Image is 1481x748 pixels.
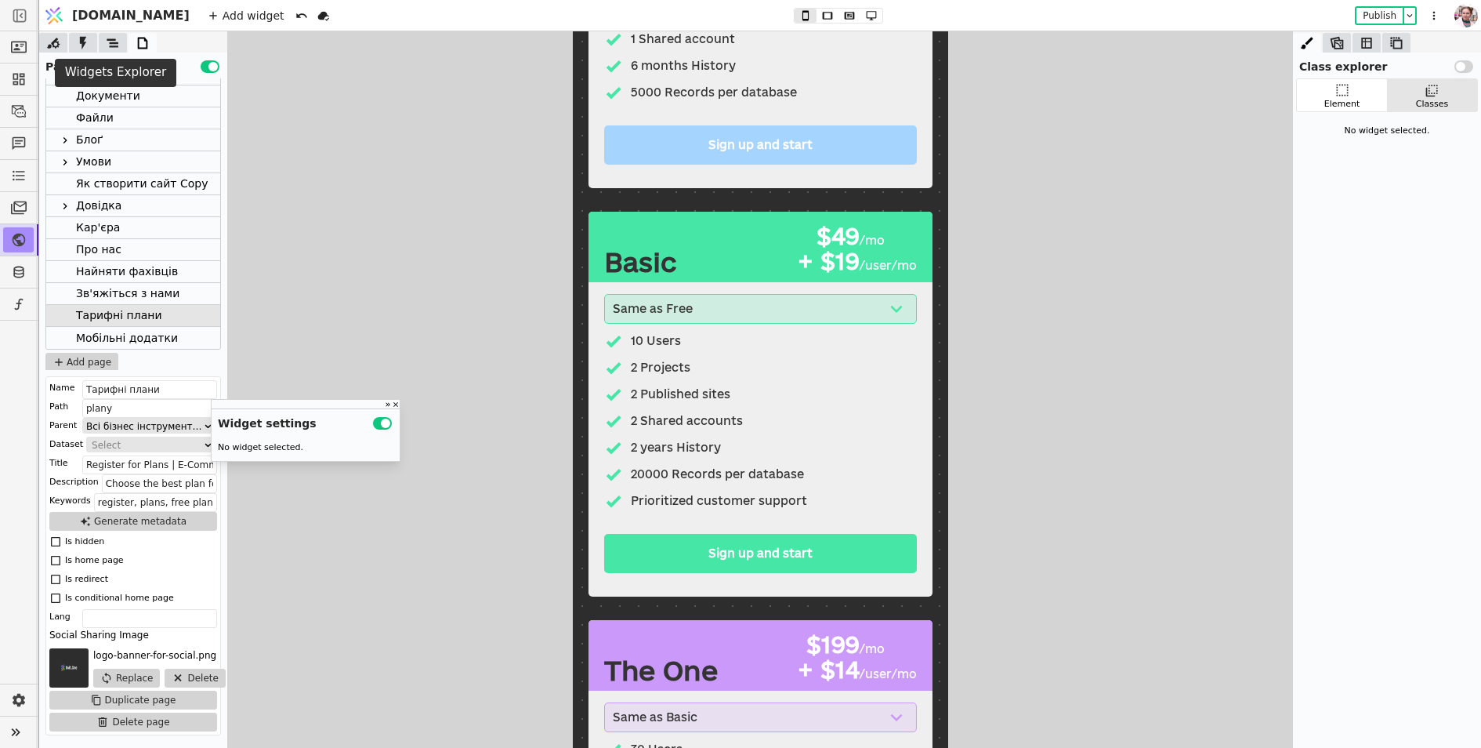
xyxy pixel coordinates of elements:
[40,677,125,695] div: Same as Basic
[1454,2,1478,30] img: 1611404642663-DSC_1169-po-%D1%81cropped.jpg
[49,628,149,642] div: Social Sharing Image
[287,609,312,626] div: /mo
[216,218,287,242] p: + $19
[58,710,110,727] div: 30 Users
[58,434,231,452] p: 20000 Records per database
[76,107,114,129] div: Файли
[287,201,312,218] div: /mo
[46,239,220,261] div: Про нас
[65,590,174,606] div: Is conditional home page
[287,634,344,652] div: /user/mo
[49,609,71,625] div: Lang
[49,437,83,452] div: Dataset
[76,217,120,238] div: Кар'єра
[58,53,224,70] div: 5000 Records per database
[49,512,217,531] button: Generate metadata
[212,435,400,461] div: No widget selected.
[46,173,220,195] div: Як створити сайт Copy
[76,305,162,326] div: Тарифні плани
[65,572,108,587] div: Is redirect
[31,218,103,243] div: Basic
[49,380,74,396] div: Name
[287,226,344,243] div: /user/mo
[49,399,68,415] div: Path
[46,129,220,151] div: Блоґ
[46,261,220,283] div: Найняти фахівців
[46,151,220,173] div: Умови
[1356,8,1403,24] button: Publish
[46,195,220,217] div: Довідка
[46,327,220,349] div: Мобільні додатки
[76,85,140,107] div: Документи
[40,269,120,286] div: Same as Free
[58,328,118,345] p: 2 Projects
[216,626,287,651] p: + $14
[49,648,89,688] img: 1713164914430-logo-banner-for-social.png
[1324,98,1360,111] div: Element
[49,713,217,732] button: Delete page
[31,94,344,133] a: Sign up and start
[1296,118,1478,144] div: No widget selected.
[39,53,227,75] div: Pages explorer
[216,601,287,626] div: $199
[65,534,104,550] div: Is hidden
[76,129,103,151] div: Блоґ
[46,217,220,239] div: Кар'єра
[216,193,287,217] div: $49
[58,354,158,372] p: 2 Published sites
[93,669,160,688] button: Replace
[58,461,234,478] div: Prioritized customer support
[58,301,108,318] div: 10 Users
[46,283,220,305] div: Зв'яжіться з нами
[46,85,220,107] div: Документи
[65,553,124,568] div: Is home page
[204,6,289,25] div: Add widget
[1293,53,1481,75] div: Class explorer
[31,626,145,652] div: The One
[31,503,344,542] a: Sign up and start
[49,493,91,509] div: Keywords
[76,261,178,282] div: Найняти фахівців
[76,173,208,194] div: Як створити сайт Copy
[45,353,118,372] button: Add page
[72,6,190,25] span: [DOMAIN_NAME]
[573,31,948,748] iframe: To enrich screen reader interactions, please activate Accessibility in Grammarly extension settings
[49,474,99,490] div: Description
[46,107,220,129] div: Файли
[39,1,197,31] a: [DOMAIN_NAME]
[76,283,179,304] div: Зв'яжіться з нами
[42,1,66,31] img: Logo
[46,305,220,327] div: Тарифні плани
[49,691,217,710] button: Duplicate page
[1416,98,1448,111] div: Classes
[76,327,178,349] div: Мобільні додатки
[92,438,201,453] div: Select
[93,648,226,669] div: logo-banner-for-social.png
[58,26,163,43] div: 6 months History
[212,409,400,432] div: Widget settings
[76,239,121,260] div: Про нас
[165,669,225,688] button: Delete
[58,381,170,398] p: 2 Shared accounts
[58,408,148,425] p: 2 years History
[76,151,111,172] div: Умови
[86,419,203,433] div: Всі бізнес інструменти в одному місці
[49,418,77,434] div: Parent
[49,456,68,471] div: Title
[76,195,121,216] div: Довідка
